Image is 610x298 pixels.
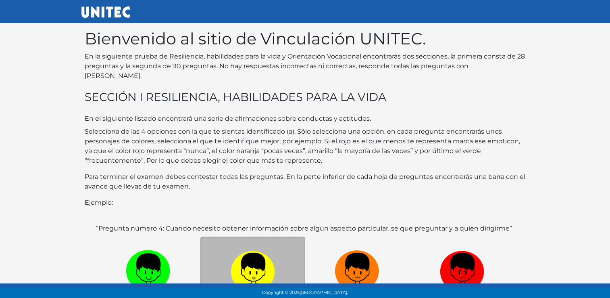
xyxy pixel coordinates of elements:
[231,247,275,290] img: a1.png
[300,290,348,295] span: [GEOGRAPHIC_DATA].
[85,127,526,166] p: Selecciona de las 4 opciones con la que te sientas identificado (a). Sólo selecciona una opción, ...
[85,114,526,124] p: En el siguiente listado encontrará una serie de afirmaciones sobre conductas y actitudes.
[440,247,484,290] img: r1.png
[335,247,379,290] img: n1.png
[81,6,130,18] img: UNITEC
[85,198,526,208] p: Ejemplo:
[85,90,526,104] h3: SECCIÓN I RESILIENCIA, HABILIDADES PARA LA VIDA
[85,29,526,48] h1: Bienvenido al sitio de Vinculación UNITEC.
[126,247,170,290] img: v1.png
[85,52,526,81] p: En la siguiente prueba de Resiliencia, habilidades para la vida y Orientación Vocacional encontra...
[85,172,526,191] p: Para terminar el examen debes contestar todas las preguntas. En la parte inferior de cada hoja de...
[96,224,512,233] label: “Pregunta número 4: Cuando necesito obtener información sobre algún aspecto particular, se que pr...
